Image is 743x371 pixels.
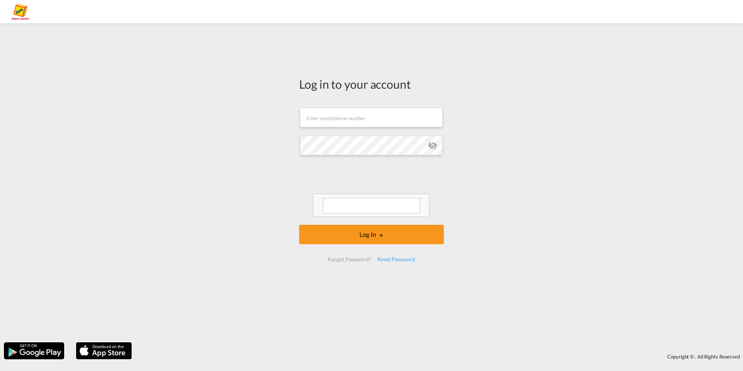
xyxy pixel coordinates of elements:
img: a2a4a140666c11eeab5485e577415959.png [12,3,29,21]
div: Forgot Password? [325,252,374,266]
img: apple.png [75,341,133,360]
input: Enter email/phone number [300,108,443,127]
div: Log in to your account [299,76,444,92]
img: google.png [3,341,65,360]
button: LOGIN [299,225,444,244]
md-icon: icon-eye-off [428,141,437,150]
div: Reset Password [374,252,418,266]
div: Copyright © . All Rights Reserved [136,350,743,363]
